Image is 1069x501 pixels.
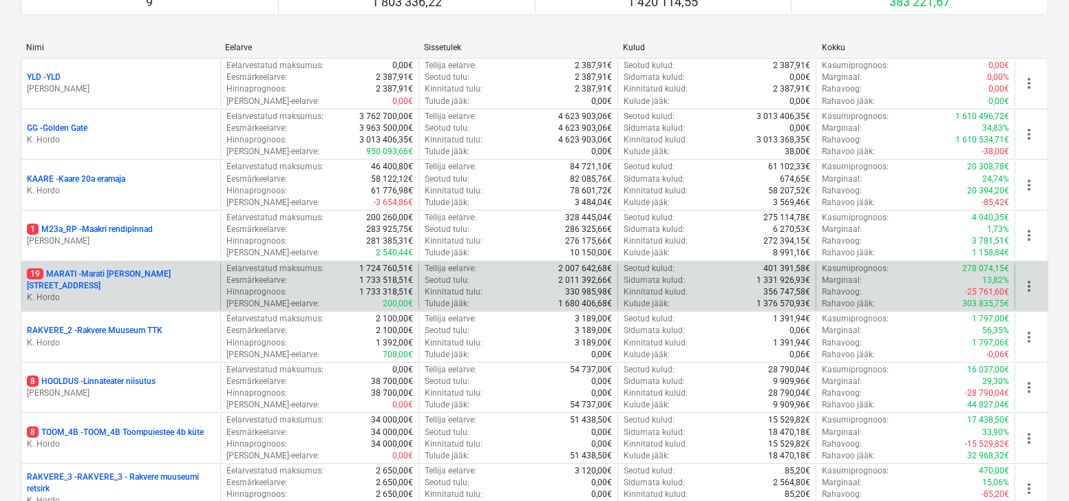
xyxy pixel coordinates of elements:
p: Rahavoog : [822,438,862,450]
p: Eesmärkeelarve : [226,376,287,387]
p: RAKVERE_2 - Rakvere Muuseum TTK [27,325,162,337]
p: 34,83% [982,122,1009,134]
p: Eelarvestatud maksumus : [226,263,324,275]
p: Kinnitatud tulu : [425,337,483,349]
p: 28 790,04€ [768,364,810,376]
p: 0,00€ [591,427,612,438]
p: Sidumata kulud : [624,376,685,387]
p: Kinnitatud kulud : [624,438,688,450]
p: 272 394,15€ [763,235,810,247]
p: 3 013 406,35€ [756,111,810,122]
p: 2 100,00€ [376,313,413,325]
p: Sidumata kulud : [624,275,685,286]
div: 1M23a_RP -Maakri rendipinnad[PERSON_NAME] [27,224,215,247]
p: Seotud kulud : [624,313,675,325]
p: 2 011 392,66€ [558,275,612,286]
div: GG -Golden GateK. Hordo [27,122,215,146]
p: [PERSON_NAME]-eelarve : [226,247,319,259]
p: 15 529,82€ [768,414,810,426]
p: 13,82% [982,275,1009,286]
p: Kulude jääk : [624,197,670,209]
p: 51 438,50€ [570,414,612,426]
p: 1 724 760,51€ [359,263,413,275]
p: Tellija eelarve : [425,60,476,72]
p: 950 093,66€ [366,146,413,158]
p: 4 623 903,06€ [558,134,612,146]
p: 2 540,44€ [376,247,413,259]
span: more_vert [1021,177,1037,193]
p: Seotud tulu : [425,427,469,438]
p: 16 037,00€ [967,364,1009,376]
p: 9 909,96€ [773,376,810,387]
p: Rahavoog : [822,387,862,399]
span: more_vert [1021,430,1037,447]
iframe: Chat Widget [1000,435,1069,501]
p: Hinnaprognoos : [226,185,287,197]
p: 34 000,00€ [371,438,413,450]
p: 3 963 500,00€ [359,122,413,134]
span: 19 [27,268,43,279]
p: Kinnitatud kulud : [624,286,688,298]
p: 46 400,80€ [371,161,413,173]
p: -25 761,60€ [965,286,1009,298]
p: 3 781,51€ [972,235,1009,247]
p: Rahavoo jääk : [822,96,875,107]
p: Hinnaprognoos : [226,235,287,247]
p: [PERSON_NAME] [27,83,215,95]
p: Eelarvestatud maksumus : [226,313,324,325]
div: 19MARATI -Marati [PERSON_NAME] [STREET_ADDRESS]K. Hordo [27,268,215,303]
div: Vestlusvidin [1000,435,1069,501]
div: Kokku [822,43,1010,52]
p: Rahavoo jääk : [822,399,875,411]
p: 0,00€ [988,60,1009,72]
p: [PERSON_NAME]-eelarve : [226,96,319,107]
p: Kasumiprognoos : [822,414,889,426]
span: more_vert [1021,126,1037,142]
p: 3 762 700,00€ [359,111,413,122]
p: Marginaal : [822,173,862,185]
p: 1 376 570,93€ [756,298,810,310]
p: 58 122,12€ [371,173,413,185]
p: [PERSON_NAME]-eelarve : [226,399,319,411]
p: 1 331 926,93€ [756,275,810,286]
p: 6 270,53€ [773,224,810,235]
p: 0,00€ [591,96,612,107]
p: Hinnaprognoos : [226,286,287,298]
p: 2 387,91€ [575,72,612,83]
p: Eesmärkeelarve : [226,122,287,134]
p: [PERSON_NAME]-eelarve : [226,450,319,462]
p: M23a_RP - Maakri rendipinnad [27,224,153,235]
p: Kinnitatud tulu : [425,83,483,95]
p: 3 013 368,35€ [756,134,810,146]
p: Seotud kulud : [624,60,675,72]
p: Tellija eelarve : [425,313,476,325]
p: -0,06€ [986,349,1009,361]
p: 38 700,00€ [371,376,413,387]
p: 4 623 903,06€ [558,111,612,122]
p: 18 470,18€ [768,427,810,438]
p: Kulude jääk : [624,298,670,310]
p: 2 387,91€ [376,72,413,83]
p: Tulude jääk : [425,298,469,310]
p: Rahavoo jääk : [822,247,875,259]
p: 303 835,75€ [962,298,1009,310]
p: Kulude jääk : [624,399,670,411]
p: 2 100,00€ [376,325,413,337]
p: Sidumata kulud : [624,224,685,235]
p: 20 308,78€ [967,161,1009,173]
p: 54 737,00€ [570,364,612,376]
p: 2 007 642,68€ [558,263,612,275]
p: [PERSON_NAME]-eelarve : [226,146,319,158]
p: 9 909,96€ [773,399,810,411]
p: [PERSON_NAME]-eelarve : [226,298,319,310]
p: 0,00€ [591,376,612,387]
p: Eesmärkeelarve : [226,224,287,235]
p: 286 325,66€ [565,224,612,235]
p: Tulude jääk : [425,96,469,107]
p: 38 700,00€ [371,387,413,399]
p: 200 260,00€ [366,212,413,224]
p: 0,00€ [392,399,413,411]
p: 0,00€ [392,60,413,72]
div: Kulud [623,43,811,52]
p: Kinnitatud kulud : [624,134,688,146]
